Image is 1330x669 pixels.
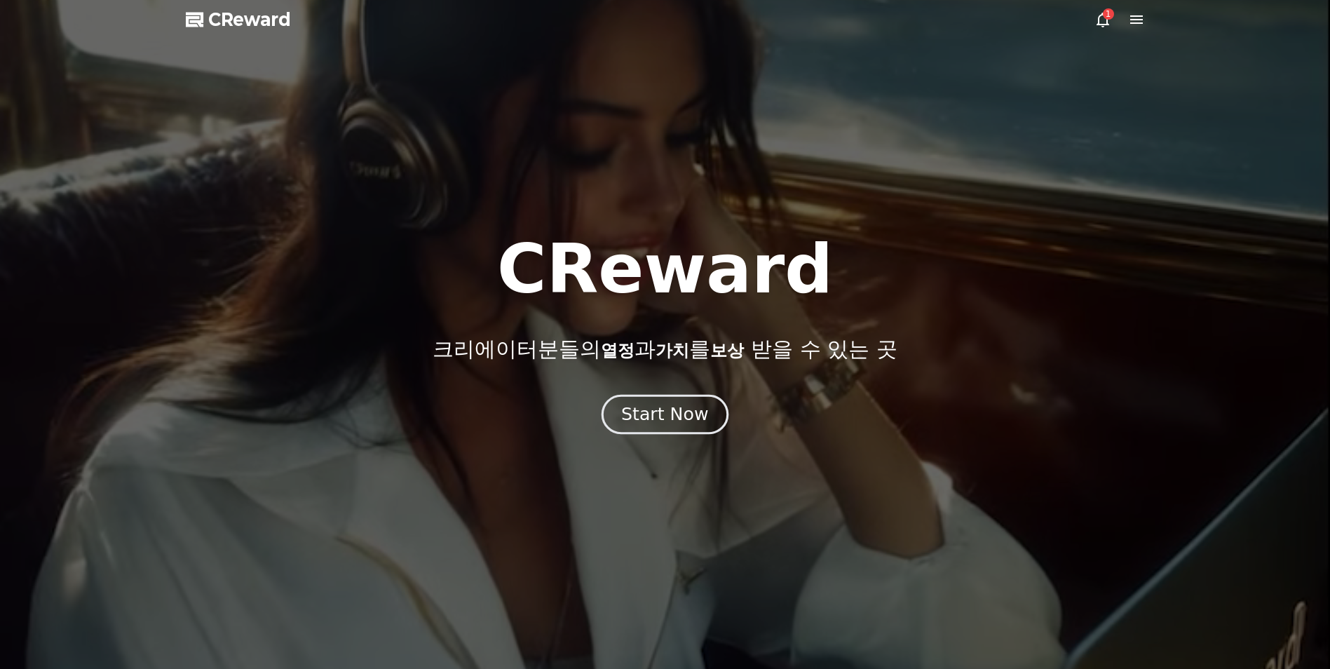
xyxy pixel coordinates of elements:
a: Start Now [604,410,726,423]
span: 가치 [656,341,689,360]
span: 보상 [710,341,744,360]
div: Start Now [621,403,708,426]
a: 1 [1094,11,1111,28]
div: 1 [1103,8,1114,20]
a: CReward [186,8,291,31]
p: 크리에이터분들의 과 를 받을 수 있는 곳 [433,337,897,362]
span: 열정 [601,341,635,360]
span: CReward [208,8,291,31]
h1: CReward [497,236,833,303]
button: Start Now [602,395,728,435]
